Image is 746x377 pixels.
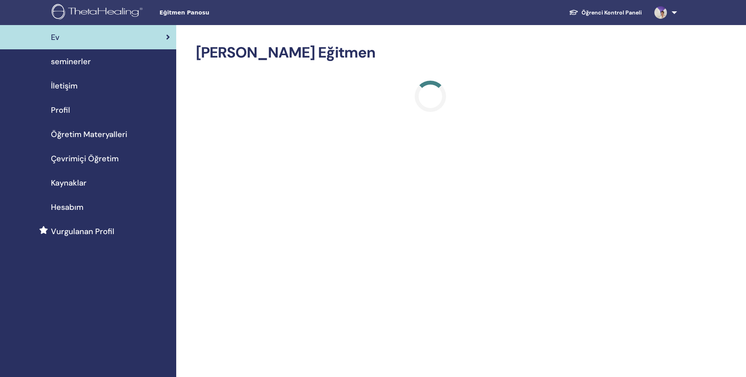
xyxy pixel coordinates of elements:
[196,44,665,62] h2: [PERSON_NAME] Eğitmen
[51,31,60,43] span: Ev
[51,225,114,237] span: Vurgulanan Profil
[51,153,119,164] span: Çevrimiçi Öğretim
[159,9,277,17] span: Eğitmen Panosu
[51,201,83,213] span: Hesabım
[569,9,578,16] img: graduation-cap-white.svg
[654,6,667,19] img: default.jpg
[51,104,70,116] span: Profil
[51,128,127,140] span: Öğretim Materyalleri
[51,80,78,92] span: İletişim
[51,177,87,189] span: Kaynaklar
[52,4,145,22] img: logo.png
[51,56,91,67] span: seminerler
[563,5,648,20] a: Öğrenci Kontrol Paneli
